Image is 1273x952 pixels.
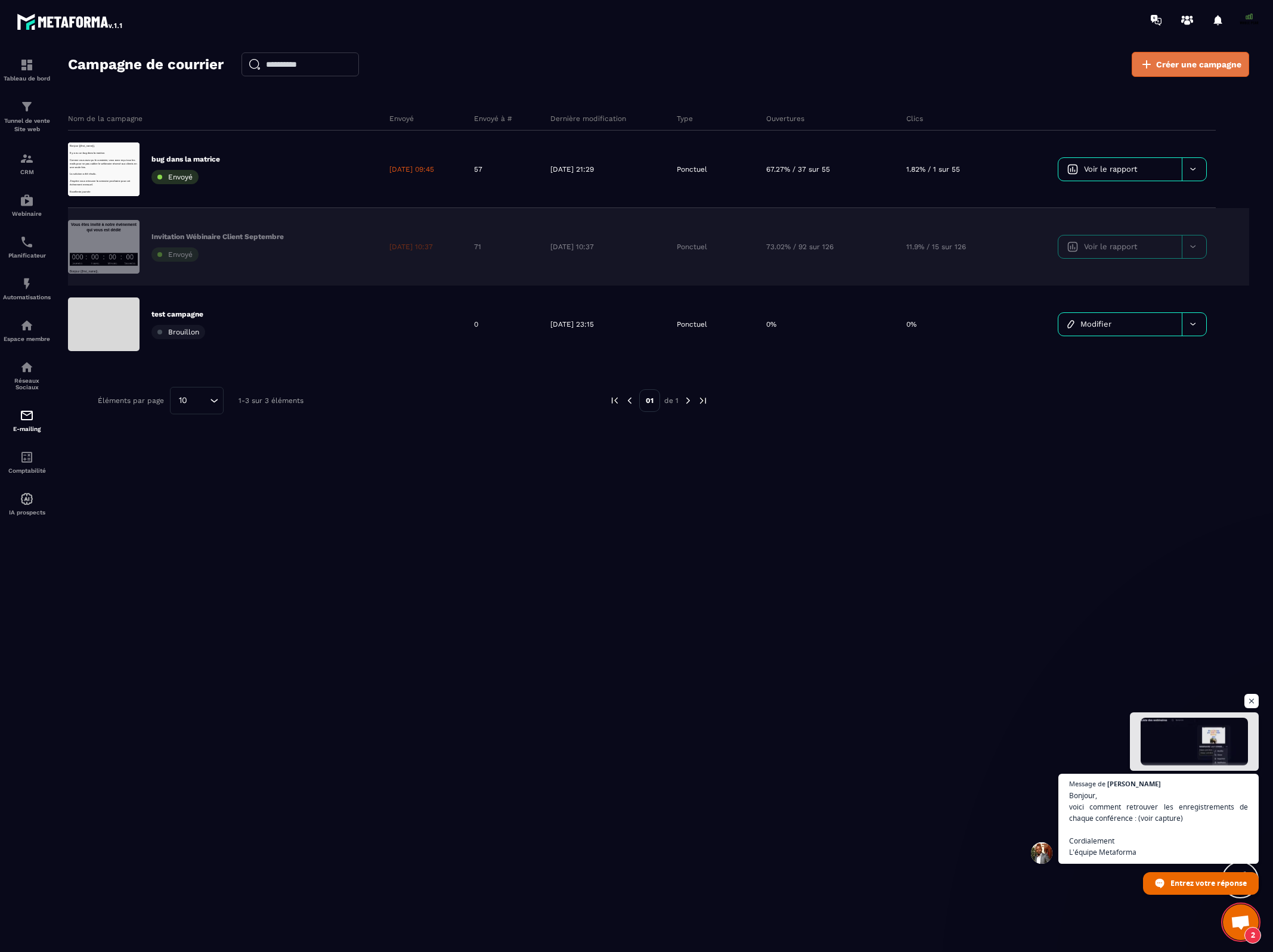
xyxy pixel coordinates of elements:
p: Il y a eu un bug dans la matrice. [6,29,233,41]
p: Réseaux Sociaux [3,377,51,390]
p: Envoyé [389,114,414,123]
span: Message de [1069,780,1105,787]
span: Envoyé [168,173,193,181]
p: Planificateur [3,252,51,259]
p: 67.27% / 37 sur 55 [766,165,830,174]
img: icon [1067,164,1078,175]
span: Brouillon [168,328,199,336]
span: [PERSON_NAME] [1107,780,1161,787]
p: 71 [474,242,481,252]
a: social-networksocial-networkRéseaux Sociaux [3,351,51,399]
a: automationsautomationsAutomatisations [3,268,51,309]
p: 11.9% / 15 sur 126 [906,242,966,252]
a: schedulerschedulerPlanificateur [3,226,51,268]
p: Comptabilité [3,467,51,474]
img: email [20,408,34,423]
a: Créer une campagne [1132,52,1249,77]
p: [DATE] 23:15 [550,320,594,329]
p: Tunnel de vente Site web [3,117,51,134]
div: Search for option [170,387,224,414]
img: accountant [20,450,34,464]
p: IA prospects [3,509,51,516]
a: automationsautomationsEspace membre [3,309,51,351]
p: La solution a été résolu. [6,100,233,111]
a: Modifier [1058,313,1182,336]
p: Ponctuel [677,165,707,174]
a: automationsautomationsWebinaire [3,184,51,226]
img: formation [20,100,34,114]
p: Envoyé à # [474,114,512,123]
p: Ouvertures [766,114,804,123]
p: Bonjour {{first_name}}, [6,6,233,18]
img: formation [20,151,34,166]
p: 57 [474,165,482,174]
a: emailemailE-mailing [3,399,51,441]
p: [DATE] 10:37 [389,242,433,252]
a: formationformationCRM [3,142,51,184]
img: automations [20,193,34,207]
p: 01 [639,389,660,412]
img: prev [609,395,620,406]
input: Search for option [191,394,207,407]
p: Bonjour {{first_name}}, [6,165,233,178]
p: 0% [906,320,916,329]
img: automations [20,318,34,333]
span: Envoyé [168,250,193,259]
p: Éléments par page [98,396,164,405]
p: Webinaire [3,210,51,217]
p: CRM [3,169,51,175]
p: [DATE] 10:37 [550,242,594,252]
strong: Vous êtes invité à notre événement qui vous est dédié [10,7,228,41]
p: [DATE] 21:29 [550,165,594,174]
span: 10 [175,394,191,407]
p: 73.02% / 92 sur 126 [766,242,834,252]
p: Ponctuel [677,242,707,252]
p: 1-3 sur 3 éléments [239,396,303,405]
p: Espace membre [3,336,51,342]
p: Tableau de bord [3,75,51,82]
a: formationformationTunnel de vente Site web [3,91,51,142]
img: logo [17,11,124,32]
div: Ouvrir le chat [1223,904,1259,940]
p: E-mailing [3,426,51,432]
span: Entrez votre réponse [1170,873,1247,894]
p: Invitation Wébinaire Client Septembre [151,232,284,241]
p: 0 [474,320,478,329]
img: Countdown [6,110,233,153]
p: Dernière modification [550,114,626,123]
img: icon [1067,320,1074,328]
h2: Campagne de courrier [68,52,224,76]
p: Automatisations [3,294,51,300]
img: automations [20,492,34,506]
a: Voir le rapport [1058,158,1182,181]
img: automations [20,277,34,291]
p: 0% [766,320,776,329]
span: Créer une campagne [1156,58,1241,70]
a: formationformationTableau de bord [3,49,51,91]
p: [DATE] 09:45 [389,165,434,174]
p: Type [677,114,693,123]
p: Nom de la campagne [68,114,143,123]
p: Clics [906,114,923,123]
img: social-network [20,360,34,374]
a: accountantaccountantComptabilité [3,441,51,483]
p: 1.82% / 1 sur 55 [906,165,960,174]
img: scheduler [20,235,34,249]
span: Voir le rapport [1084,165,1137,173]
p: test campagne [151,309,205,319]
p: Comme vous avez pu le constater, vous avez reçu tous les mails pour ne pas oublier le wébinaire r... [6,52,233,88]
p: J'espère vous retrouver la semaine prochaine pour cet évènement mensuel. [6,123,233,146]
p: de 1 [664,396,679,405]
img: formation [20,58,34,72]
img: next [683,395,693,406]
span: Bonjour, voici comment retrouver les enregistrements de chaque conférence : (voir capture) Cordia... [1069,790,1248,858]
span: 2 [1244,927,1261,944]
img: next [698,395,708,406]
img: prev [624,395,635,406]
span: Modifier [1080,320,1111,328]
p: Excellente journée [6,158,233,170]
p: bug dans la matrice [151,154,220,164]
p: Ponctuel [677,320,707,329]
